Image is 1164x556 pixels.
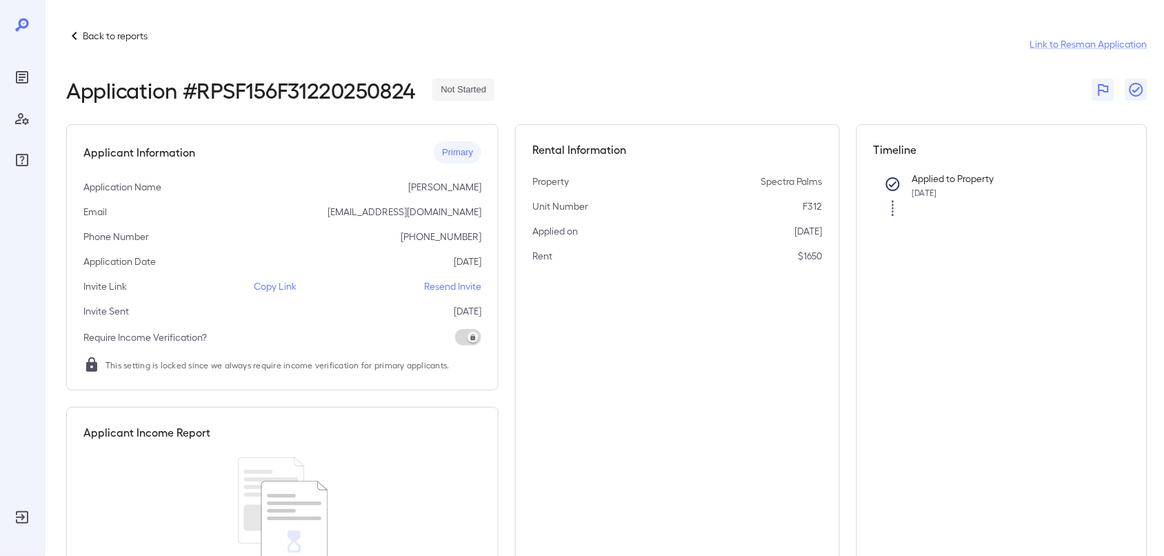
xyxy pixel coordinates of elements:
h5: Applicant Income Report [83,424,210,441]
span: This setting is locked since we always require income verification for primary applicants. [106,358,450,372]
p: Phone Number [83,230,149,244]
a: Link to Resman Application [1030,37,1147,51]
p: [PERSON_NAME] [408,180,481,194]
h2: Application # RPSF156F31220250824 [66,77,416,102]
p: [DATE] [795,224,823,238]
p: Spectra Palms [761,175,823,188]
h5: Rental Information [532,141,822,158]
h5: Timeline [874,141,1130,158]
span: Not Started [432,83,494,97]
p: Invite Link [83,279,127,293]
p: Unit Number [532,199,588,213]
p: F312 [803,199,823,213]
p: Require Income Verification? [83,330,207,344]
p: Application Name [83,180,161,194]
p: Rent [532,249,552,263]
p: [DATE] [454,255,481,268]
p: Property [532,175,569,188]
span: Primary [434,146,481,159]
p: [DATE] [454,304,481,318]
div: Log Out [11,506,33,528]
h5: Applicant Information [83,144,195,161]
button: Flag Report [1092,79,1114,101]
p: Applied to Property [912,172,1108,186]
p: Invite Sent [83,304,129,318]
p: Resend Invite [424,279,481,293]
p: Email [83,205,107,219]
button: Close Report [1125,79,1147,101]
p: $1650 [799,249,823,263]
div: Manage Users [11,108,33,130]
div: Reports [11,66,33,88]
span: [DATE] [912,188,937,197]
p: Back to reports [83,29,148,43]
div: FAQ [11,149,33,171]
p: [EMAIL_ADDRESS][DOMAIN_NAME] [328,205,481,219]
p: Application Date [83,255,156,268]
p: Applied on [532,224,578,238]
p: [PHONE_NUMBER] [401,230,481,244]
p: Copy Link [254,279,297,293]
